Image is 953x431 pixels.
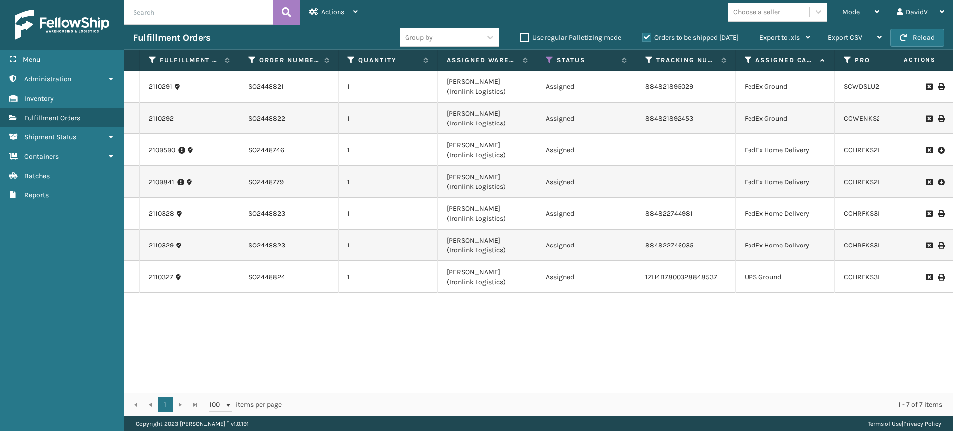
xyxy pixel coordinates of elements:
[736,103,835,134] td: FedEx Ground
[149,209,174,219] a: 2110328
[938,177,944,187] i: Pull Label
[537,103,636,134] td: Assigned
[842,8,860,16] span: Mode
[844,273,908,281] a: CCHRFKS3M26BKVA
[938,115,944,122] i: Print Label
[844,82,889,91] a: SCWDSLU2012
[844,209,898,218] a: CCHRFKS3BLUVA
[149,272,173,282] a: 2110327
[890,29,944,47] button: Reload
[926,179,932,185] i: Request to Be Cancelled
[537,261,636,293] td: Assigned
[938,242,944,249] i: Print Label
[149,241,174,250] a: 2110329
[321,8,344,16] span: Actions
[844,241,898,249] a: CCHRFKS3BLUVA
[405,32,433,43] div: Group by
[759,33,800,42] span: Export to .xls
[24,152,59,161] span: Containers
[23,55,40,63] span: Menu
[926,210,932,217] i: Request to Be Cancelled
[537,230,636,261] td: Assigned
[926,147,932,154] i: Request to Be Cancelled
[903,420,941,427] a: Privacy Policy
[828,33,862,42] span: Export CSV
[136,416,249,431] p: Copyright 2023 [PERSON_NAME]™ v 1.0.191
[438,134,537,166] td: [PERSON_NAME] (Ironlink Logistics)
[736,198,835,230] td: FedEx Home Delivery
[259,56,319,64] label: Order Number
[557,56,617,64] label: Status
[158,397,173,412] a: 1
[537,198,636,230] td: Assigned
[339,103,438,134] td: 1
[645,273,717,281] a: 1ZH4B7800328848537
[239,103,339,134] td: SO2448822
[736,134,835,166] td: FedEx Home Delivery
[239,230,339,261] td: SO2448823
[149,82,172,92] a: 2110291
[133,32,210,44] h3: Fulfillment Orders
[855,56,915,64] label: Product SKU
[868,420,902,427] a: Terms of Use
[339,71,438,103] td: 1
[24,133,76,141] span: Shipment Status
[938,210,944,217] i: Print Label
[868,416,941,431] div: |
[339,198,438,230] td: 1
[239,134,339,166] td: SO2448746
[645,82,693,91] a: 884821895029
[844,146,898,154] a: CCHRFKS2BGEVA
[15,10,109,40] img: logo
[844,114,912,123] a: CCWENKS2M26DGRA
[239,71,339,103] td: SO2448821
[149,177,174,187] a: 2109841
[736,71,835,103] td: FedEx Ground
[926,242,932,249] i: Request to Be Cancelled
[339,261,438,293] td: 1
[339,166,438,198] td: 1
[733,7,780,17] div: Choose a seller
[209,397,282,412] span: items per page
[537,134,636,166] td: Assigned
[938,274,944,281] i: Print Label
[239,198,339,230] td: SO2448823
[160,56,220,64] label: Fulfillment Order Id
[537,166,636,198] td: Assigned
[520,33,621,42] label: Use regular Palletizing mode
[24,94,54,103] span: Inventory
[24,75,71,83] span: Administration
[938,145,944,155] i: Pull Label
[438,230,537,261] td: [PERSON_NAME] (Ironlink Logistics)
[447,56,518,64] label: Assigned Warehouse
[239,261,339,293] td: SO2448824
[438,71,537,103] td: [PERSON_NAME] (Ironlink Logistics)
[24,114,80,122] span: Fulfillment Orders
[736,230,835,261] td: FedEx Home Delivery
[736,261,835,293] td: UPS Ground
[24,191,49,199] span: Reports
[339,230,438,261] td: 1
[926,115,932,122] i: Request to Be Cancelled
[736,166,835,198] td: FedEx Home Delivery
[149,145,175,155] a: 2109590
[642,33,739,42] label: Orders to be shipped [DATE]
[844,178,898,186] a: CCHRFKS2BLUVA
[537,71,636,103] td: Assigned
[926,274,932,281] i: Request to Be Cancelled
[24,172,50,180] span: Batches
[656,56,716,64] label: Tracking Number
[645,241,694,249] a: 884822746035
[438,166,537,198] td: [PERSON_NAME] (Ironlink Logistics)
[296,400,942,410] div: 1 - 7 of 7 items
[358,56,418,64] label: Quantity
[438,103,537,134] td: [PERSON_NAME] (Ironlink Logistics)
[438,198,537,230] td: [PERSON_NAME] (Ironlink Logistics)
[873,52,942,68] span: Actions
[755,56,816,64] label: Assigned Carrier Service
[149,114,174,123] a: 2110292
[645,209,693,218] a: 884822744981
[209,400,224,410] span: 100
[239,166,339,198] td: SO2448779
[339,134,438,166] td: 1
